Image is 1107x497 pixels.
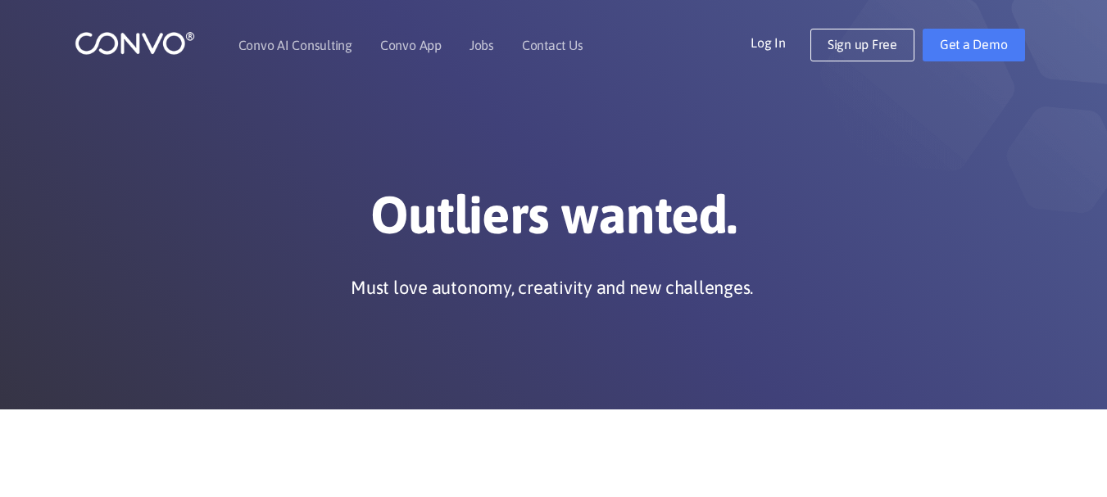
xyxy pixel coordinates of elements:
a: Sign up Free [810,29,914,61]
img: logo_1.png [75,30,195,56]
a: Jobs [470,38,494,52]
a: Convo AI Consulting [238,38,352,52]
a: Contact Us [522,38,583,52]
a: Convo App [380,38,442,52]
p: Must love autonomy, creativity and new challenges. [351,275,753,300]
a: Log In [751,29,810,55]
a: Get a Demo [923,29,1025,61]
h1: Outliers wanted. [99,183,1009,259]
